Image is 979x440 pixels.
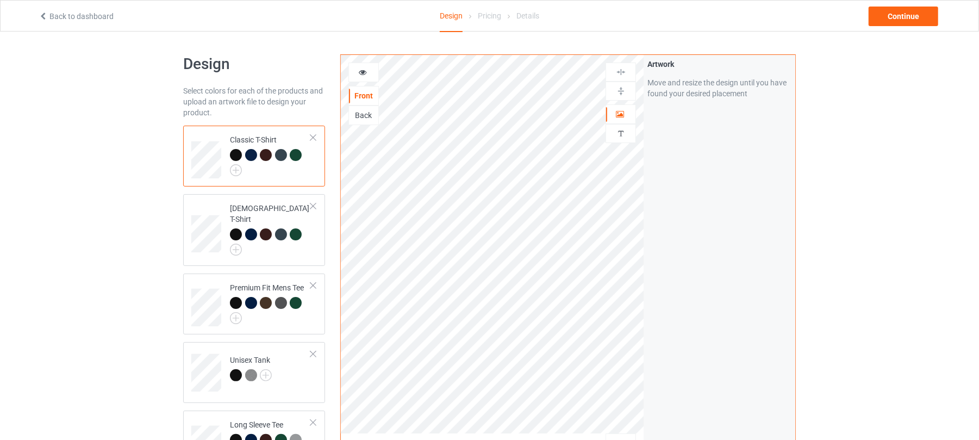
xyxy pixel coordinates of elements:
[260,369,272,381] img: svg+xml;base64,PD94bWwgdmVyc2lvbj0iMS4wIiBlbmNvZGluZz0iVVRGLTgiPz4KPHN2ZyB3aWR0aD0iMjJweCIgaGVpZ2...
[230,244,242,256] img: svg+xml;base64,PD94bWwgdmVyc2lvbj0iMS4wIiBlbmNvZGluZz0iVVRGLTgiPz4KPHN2ZyB3aWR0aD0iMjJweCIgaGVpZ2...
[440,1,463,32] div: Design
[39,12,114,21] a: Back to dashboard
[230,312,242,324] img: svg+xml;base64,PD94bWwgdmVyc2lvbj0iMS4wIiBlbmNvZGluZz0iVVRGLTgiPz4KPHN2ZyB3aWR0aD0iMjJweCIgaGVpZ2...
[183,274,325,334] div: Premium Fit Mens Tee
[230,164,242,176] img: svg+xml;base64,PD94bWwgdmVyc2lvbj0iMS4wIiBlbmNvZGluZz0iVVRGLTgiPz4KPHN2ZyB3aWR0aD0iMjJweCIgaGVpZ2...
[516,1,539,31] div: Details
[245,369,257,381] img: heather_texture.png
[616,86,626,96] img: svg%3E%0A
[230,134,311,172] div: Classic T-Shirt
[183,126,325,187] div: Classic T-Shirt
[616,67,626,77] img: svg%3E%0A
[230,282,311,320] div: Premium Fit Mens Tee
[616,128,626,139] img: svg%3E%0A
[183,85,325,118] div: Select colors for each of the products and upload an artwork file to design your product.
[183,194,325,266] div: [DEMOGRAPHIC_DATA] T-Shirt
[647,59,791,70] div: Artwork
[230,203,311,252] div: [DEMOGRAPHIC_DATA] T-Shirt
[183,342,325,403] div: Unisex Tank
[230,355,272,381] div: Unisex Tank
[647,77,791,99] div: Move and resize the design until you have found your desired placement
[349,110,378,121] div: Back
[478,1,501,31] div: Pricing
[869,7,938,26] div: Continue
[183,54,325,74] h1: Design
[349,90,378,101] div: Front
